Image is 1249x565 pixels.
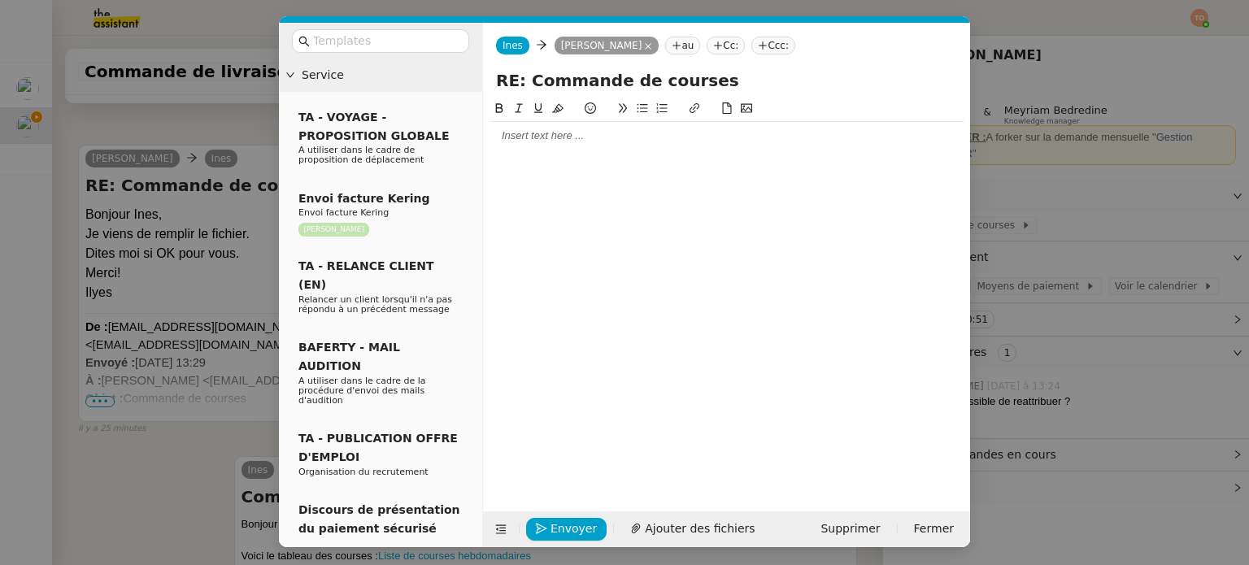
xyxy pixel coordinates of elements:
span: TA - RELANCE CLIENT (EN) [298,259,434,291]
span: Ines [503,40,523,51]
span: Organisation du recrutement [298,467,429,477]
nz-tag: [PERSON_NAME] [555,37,659,54]
span: Service [302,66,476,85]
nz-tag: au [665,37,700,54]
span: Discours de présentation du paiement sécurisé [298,503,460,535]
input: Templates [313,32,459,50]
span: Envoi facture Kering [298,207,389,218]
nz-tag: [PERSON_NAME] [298,223,369,237]
span: Relancer un client lorsqu'il n'a pas répondu à un précédent message [298,294,452,315]
span: Supprimer [820,519,880,538]
nz-tag: Cc: [707,37,745,54]
button: Ajouter des fichiers [620,518,764,541]
span: Envoi facture Kering [298,192,430,205]
span: Fermer [914,519,954,538]
span: A utiliser dans le cadre de proposition de déplacement [298,145,424,165]
button: Supprimer [811,518,890,541]
span: Ajouter des fichiers [645,519,755,538]
span: Envoyer [551,519,597,538]
input: Subject [496,68,957,93]
span: A utiliser dans le cadre de la procédure d'envoi des mails d'audition [298,376,426,406]
nz-tag: Ccc: [751,37,795,54]
button: Envoyer [526,518,607,541]
span: TA - PUBLICATION OFFRE D'EMPLOI [298,432,458,463]
span: TA - VOYAGE - PROPOSITION GLOBALE [298,111,449,142]
button: Fermer [904,518,964,541]
span: BAFERTY - MAIL AUDITION [298,341,400,372]
div: Service [279,59,482,91]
